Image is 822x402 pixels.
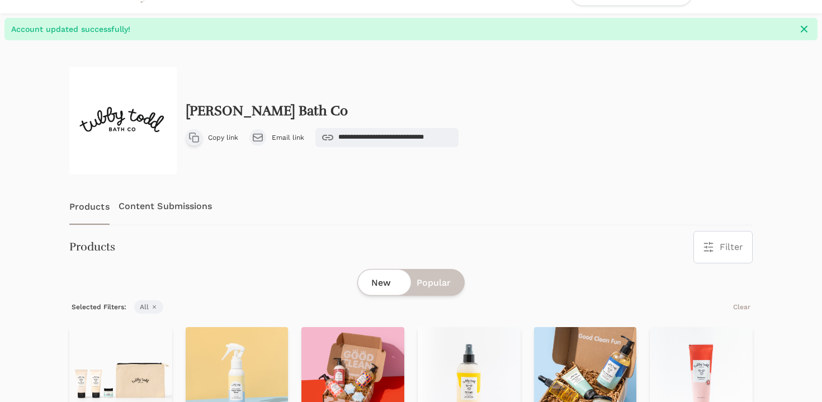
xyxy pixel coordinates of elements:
span: Selected Filters: [69,300,129,314]
span: Filter [720,240,743,254]
button: Copy link [186,128,238,147]
img: 6377c314713fef476d04749f_tubbytoddlogo-2-p-2600.png [69,67,177,174]
h2: [PERSON_NAME] Bath Co [186,103,348,119]
a: Products [69,188,110,225]
button: Clear [731,300,753,314]
button: Filter [694,231,752,263]
span: Popular [417,276,451,290]
span: New [371,276,391,290]
span: All [134,300,163,314]
a: Email link [249,128,304,147]
span: Copy link [208,133,238,142]
h3: Products [69,239,115,255]
span: Email link [272,133,304,142]
span: Account updated successfully! [11,23,792,35]
a: Content Submissions [119,188,212,225]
